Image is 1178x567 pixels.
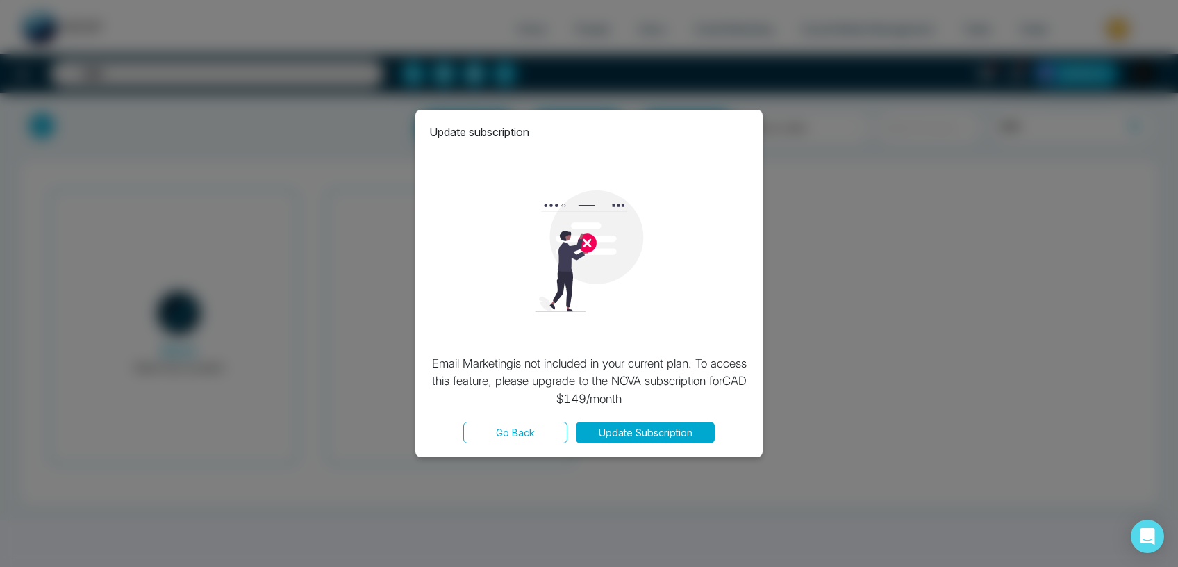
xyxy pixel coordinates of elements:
button: Update Subscription [576,422,715,443]
div: Open Intercom Messenger [1131,520,1164,553]
img: loading [529,190,650,312]
button: Go Back [463,422,567,443]
p: Update subscription [429,124,529,140]
p: Email Marketing is not included in your current plan. To access this feature, please upgrade to t... [429,355,749,409]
